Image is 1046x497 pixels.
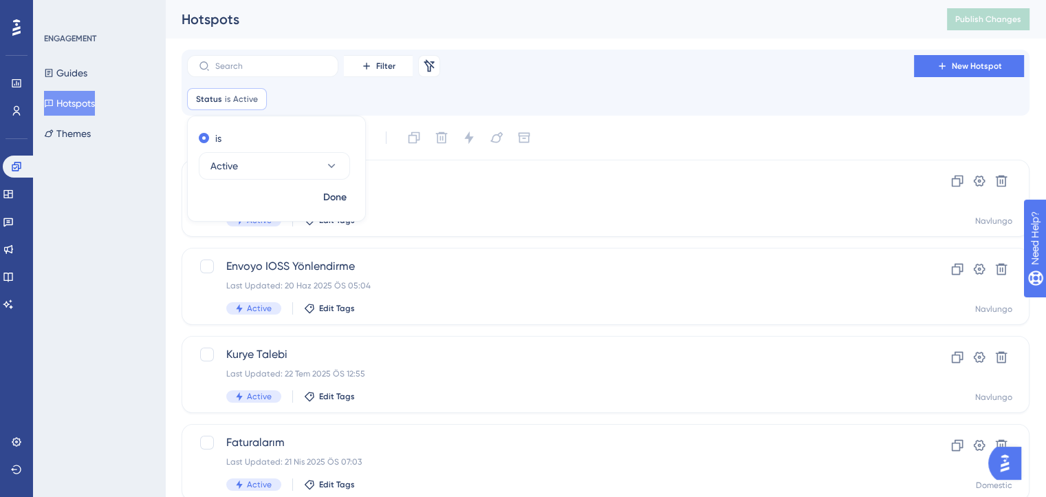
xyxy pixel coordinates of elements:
button: Filter [344,55,413,77]
button: Edit Tags [304,391,355,402]
div: Hotspots [182,10,913,29]
span: Edit Tags [319,303,355,314]
label: is [215,130,221,147]
input: Search [215,61,327,71]
button: Hotspots [44,91,95,116]
button: Done [316,185,354,210]
span: Kurye Talebi [226,346,875,363]
div: Last Updated: 22 Tem 2025 ÖS 12:55 [226,368,875,379]
span: Active [247,391,272,402]
button: Publish Changes [947,8,1029,30]
span: Need Help? [32,3,86,20]
span: Edit Tags [319,391,355,402]
div: ENGAGEMENT [44,33,96,44]
span: New Hotspot [952,61,1002,72]
button: Edit Tags [304,303,355,314]
span: Faturalarım [226,434,875,451]
div: Navlungo [975,304,1012,315]
span: Edit Tags [319,479,355,490]
div: Navlungo [975,215,1012,226]
span: Active [210,158,238,174]
span: Envoyo IOSS Yönlendirme [226,258,875,275]
span: Publish Changes [955,14,1021,25]
button: Guides [44,61,87,85]
div: Last Updated: 21 Nis 2025 ÖS 07:03 [226,456,875,467]
div: Last Updated: 20 Haz 2025 ÖS 05:04 [226,280,875,291]
span: Status [196,94,222,105]
div: Domestic [976,480,1012,491]
span: Filter [376,61,395,72]
div: Navlungo [975,392,1012,403]
span: Active [247,303,272,314]
button: Edit Tags [304,479,355,490]
button: Themes [44,121,91,146]
span: is [225,94,230,105]
span: Active [247,479,272,490]
button: New Hotspot [914,55,1024,77]
span: Active [233,94,258,105]
div: Last Updated: 10 Eyl 2025 ÖS 12:34 [226,192,875,203]
span: Ürün İçeriği Bilgilendirme [226,170,875,187]
button: Active [199,152,350,180]
span: Done [323,189,347,206]
iframe: UserGuiding AI Assistant Launcher [988,443,1029,484]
